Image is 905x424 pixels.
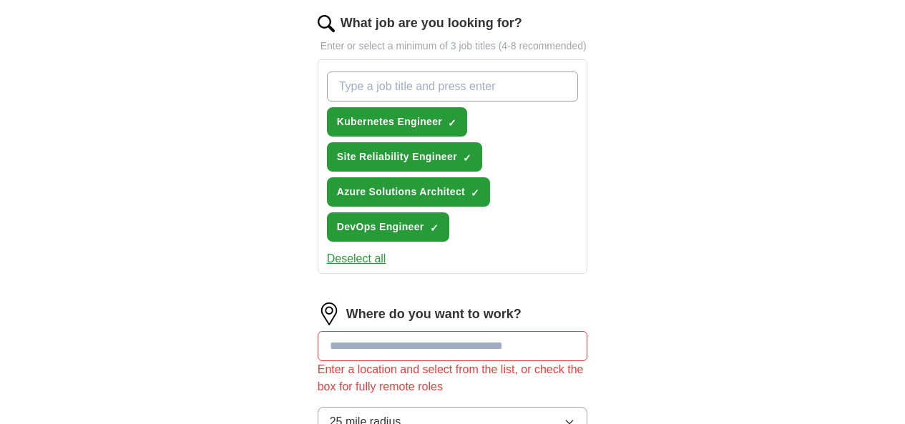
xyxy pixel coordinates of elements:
[318,302,341,325] img: location.png
[318,39,588,54] p: Enter or select a minimum of 3 job titles (4-8 recommended)
[337,149,457,164] span: Site Reliability Engineer
[448,117,456,129] span: ✓
[471,187,479,199] span: ✓
[430,222,439,234] span: ✓
[341,14,522,33] label: What job are you looking for?
[318,361,588,395] div: Enter a location and select from the list, or check the box for fully remote roles
[327,107,467,137] button: Kubernetes Engineer✓
[337,184,465,199] span: Azure Solutions Architect
[337,114,442,129] span: Kubernetes Engineer
[327,212,449,242] button: DevOps Engineer✓
[463,152,471,164] span: ✓
[327,72,579,102] input: Type a job title and press enter
[327,142,482,172] button: Site Reliability Engineer✓
[337,220,424,235] span: DevOps Engineer
[318,15,335,32] img: search.png
[346,305,522,324] label: Where do you want to work?
[327,250,386,267] button: Deselect all
[327,177,490,207] button: Azure Solutions Architect✓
